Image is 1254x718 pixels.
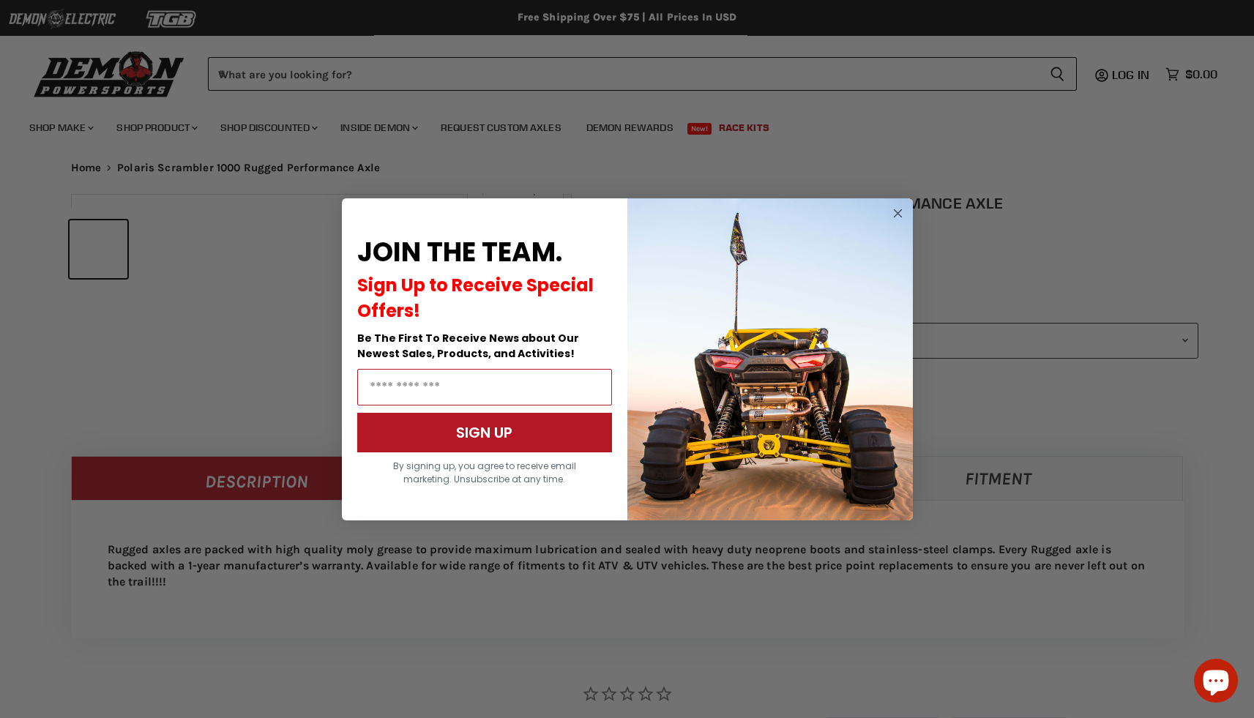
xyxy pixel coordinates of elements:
button: SIGN UP [357,413,612,452]
span: Sign Up to Receive Special Offers! [357,273,594,323]
button: Close dialog [889,204,907,222]
span: JOIN THE TEAM. [357,233,562,271]
input: Email Address [357,369,612,405]
span: By signing up, you agree to receive email marketing. Unsubscribe at any time. [393,460,576,485]
inbox-online-store-chat: Shopify online store chat [1190,659,1242,706]
img: a9095488-b6e7-41ba-879d-588abfab540b.jpeg [627,198,913,520]
span: Be The First To Receive News about Our Newest Sales, Products, and Activities! [357,331,579,361]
